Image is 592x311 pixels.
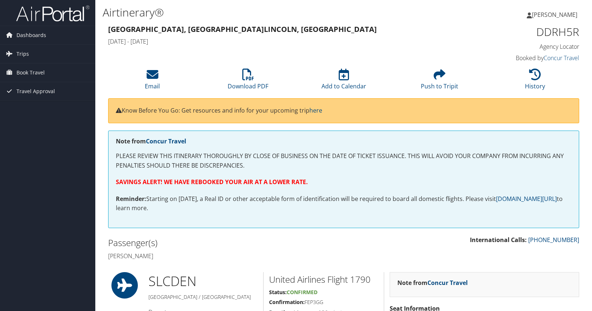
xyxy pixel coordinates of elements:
h4: Agency Locator [470,43,579,51]
strong: [GEOGRAPHIC_DATA], [GEOGRAPHIC_DATA] Lincoln, [GEOGRAPHIC_DATA] [108,24,377,34]
strong: Note from [397,279,468,287]
h1: DDRH5R [470,24,579,40]
a: here [309,106,322,114]
strong: International Calls: [470,236,527,244]
a: Add to Calendar [321,73,366,90]
a: Concur Travel [544,54,579,62]
a: Concur Travel [427,279,468,287]
p: Know Before You Go: Get resources and info for your upcoming trip [116,106,571,116]
h5: [GEOGRAPHIC_DATA] / [GEOGRAPHIC_DATA] [148,293,258,301]
a: Email [145,73,160,90]
span: [PERSON_NAME] [532,11,577,19]
h2: Passenger(s) [108,237,338,249]
a: Concur Travel [146,137,186,145]
h4: [DATE] - [DATE] [108,37,459,45]
strong: Status: [269,289,287,296]
a: [DOMAIN_NAME][URL] [496,195,557,203]
a: [PERSON_NAME] [527,4,585,26]
strong: SAVINGS ALERT! WE HAVE REBOOKED YOUR AIR AT A LOWER RATE. [116,178,308,186]
span: Book Travel [16,63,45,82]
strong: Note from [116,137,186,145]
a: History [525,73,545,90]
p: PLEASE REVIEW THIS ITINERARY THOROUGHLY BY CLOSE OF BUSINESS ON THE DATE OF TICKET ISSUANCE. THIS... [116,151,571,170]
h2: United Airlines Flight 1790 [269,273,378,286]
a: Push to Tripit [421,73,458,90]
p: Starting on [DATE], a Real ID or other acceptable form of identification will be required to boar... [116,194,571,213]
span: Dashboards [16,26,46,44]
span: Confirmed [287,289,317,296]
img: airportal-logo.png [16,5,89,22]
strong: Reminder: [116,195,146,203]
a: [PHONE_NUMBER] [528,236,579,244]
h1: Airtinerary® [103,5,424,20]
h1: SLC DEN [148,272,258,290]
a: Download PDF [228,73,268,90]
strong: Confirmation: [269,299,305,305]
h4: Booked by [470,54,579,62]
h5: FEP3GG [269,299,378,306]
span: Travel Approval [16,82,55,100]
span: Trips [16,45,29,63]
h4: [PERSON_NAME] [108,252,338,260]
